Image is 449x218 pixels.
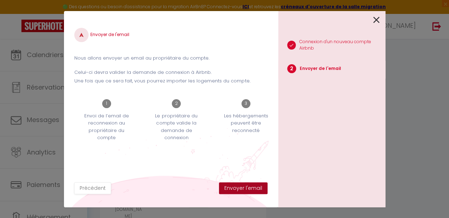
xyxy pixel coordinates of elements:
[219,182,268,194] button: Envoyer l'email
[287,64,296,73] span: 2
[74,77,267,85] p: Une fois que ce sera fait, vous pourrez importer les logements du compte.
[74,69,267,76] p: Celui-ci devra valider la demande de connexion à Airbnb.
[6,3,27,24] button: Ouvrir le widget de chat LiveChat
[74,28,267,42] h4: Envoyer de l'email
[219,112,274,134] p: Les hébergements peuvent être reconnecté
[299,39,385,52] p: Connexion d'un nouveau compte Airbnb
[102,99,111,108] span: 1
[79,112,134,142] p: Envoi de l’email de reconnexion au propriétaire du compte
[172,99,181,108] span: 2
[300,65,341,72] p: Envoyer de l'email
[74,182,111,194] button: Précédent
[74,55,267,62] p: Nous allons envoyer un email au propriétaire du compte.
[241,99,250,108] span: 3
[149,112,204,142] p: Le propriétaire du compte valide la demande de connexion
